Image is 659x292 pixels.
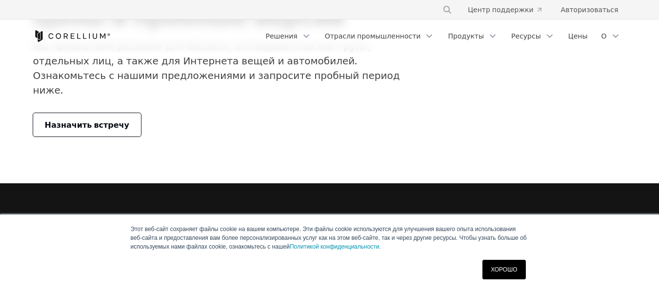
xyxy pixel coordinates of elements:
font: Авторизоваться [561,5,619,14]
font: Этот веб-сайт сохраняет файлы cookie на вашем компьютере. Эти файлы cookie используются для улучш... [131,226,527,250]
font: Цены [568,32,588,40]
font: Решения [266,32,298,40]
button: Поиск [439,1,456,19]
font: Назначить встречу [45,120,130,130]
font: О [601,32,606,40]
div: Меню навигации [260,27,626,45]
font: Центр поддержки [468,5,533,14]
a: ХОРОШО [482,260,525,279]
a: Назначить встречу [33,113,141,136]
font: Отрасли промышленности [325,32,421,40]
a: Кореллиум Дом [33,30,111,42]
font: ХОРОШО [491,266,517,273]
font: Продукты [448,32,484,40]
font: Ресурсы [511,32,541,40]
div: Меню навигации [431,1,626,19]
a: Политикой конфиденциальности. [290,243,381,250]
